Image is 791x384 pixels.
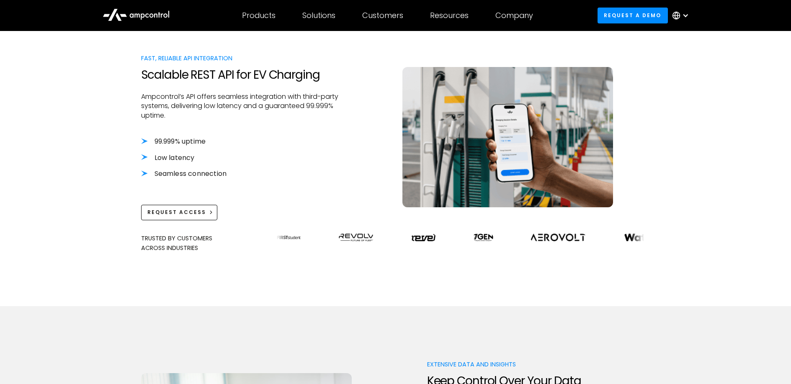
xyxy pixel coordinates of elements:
[141,92,340,120] p: Ampcontrol’s API offers seamless integration with third-party systems, delivering low latency and...
[402,67,613,207] img: Integrate EV charging mobile apps
[495,11,533,20] div: Company
[141,68,340,82] h2: Scalable REST API for EV Charging
[141,137,340,146] li: 99.999% uptime
[242,11,276,20] div: Products
[141,234,263,253] div: Trusted By Customers Across Industries
[427,360,626,369] div: Extensive Data and Insights
[147,209,206,216] div: Request Access
[430,11,469,20] div: Resources
[141,178,340,188] p: ‍
[362,11,403,20] div: Customers
[302,11,335,20] div: Solutions
[141,153,340,162] li: Low latency
[598,8,668,23] a: Request a demo
[141,169,340,178] li: Seamless connection
[141,54,340,63] div: Fast, Reliable API Integration
[141,205,218,220] a: Request Access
